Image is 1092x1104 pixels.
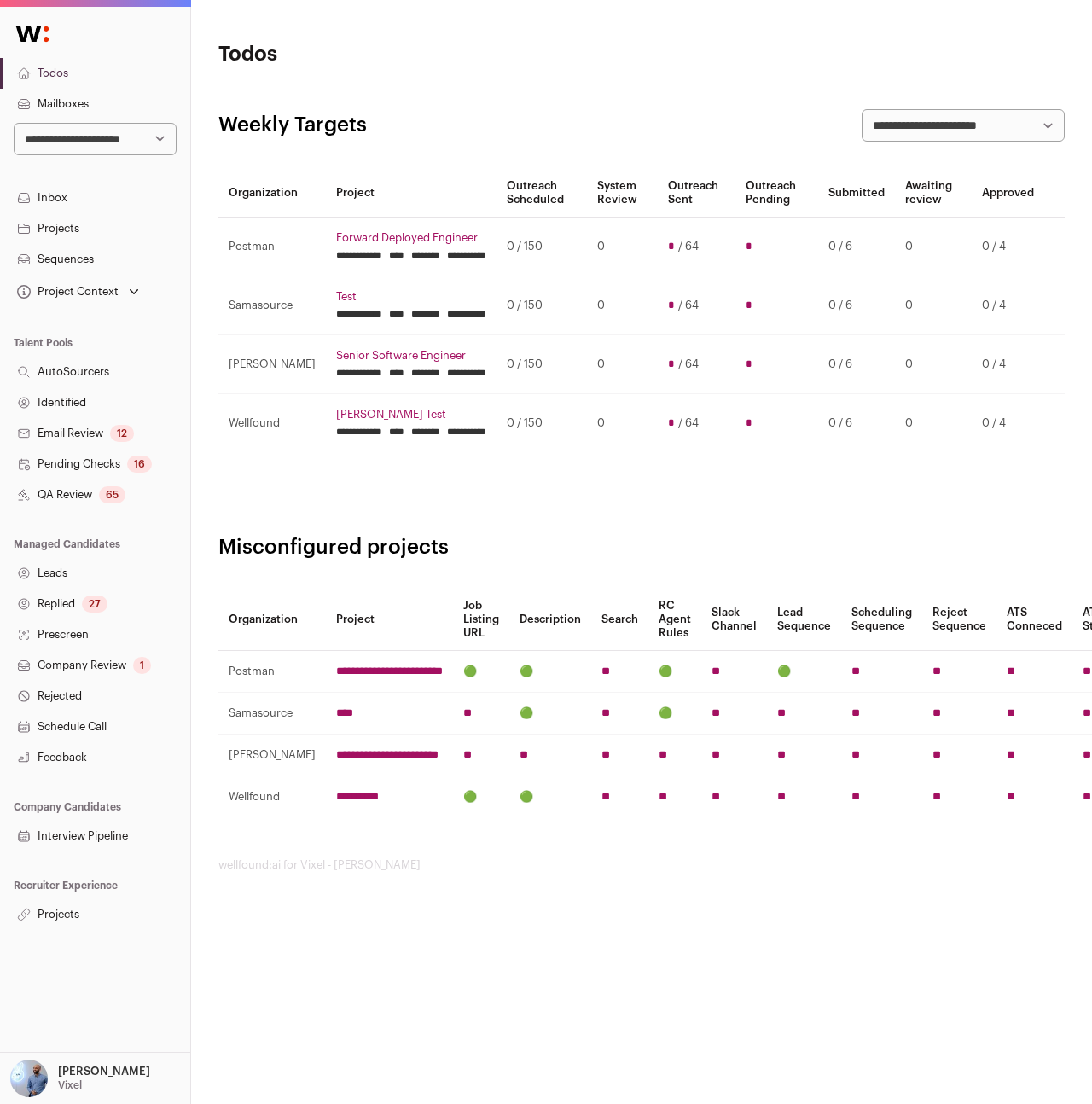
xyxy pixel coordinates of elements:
[509,589,591,651] th: Description
[895,335,972,394] td: 0
[218,858,1065,872] footer: wellfound:ai for Vixel - [PERSON_NAME]
[218,589,326,651] th: Organization
[701,589,767,651] th: Slack Channel
[336,349,486,363] a: Senior Software Engineer
[735,169,818,218] th: Outreach Pending
[922,589,996,651] th: Reject Sequence
[895,218,972,276] td: 0
[218,735,326,776] td: [PERSON_NAME]
[218,534,1065,561] h2: Misconfigured projects
[218,218,326,276] td: Postman
[972,335,1044,394] td: 0 / 4
[895,169,972,218] th: Awaiting review
[82,596,107,613] div: 27
[58,1065,150,1078] p: [PERSON_NAME]
[648,589,701,651] th: RC Agent Rules
[218,276,326,335] td: Samasource
[587,394,658,453] td: 0
[972,394,1044,453] td: 0 / 4
[818,218,895,276] td: 0 / 6
[972,169,1044,218] th: Approved
[336,290,486,304] a: Test
[509,693,591,735] td: 🟢
[591,589,648,651] th: Search
[326,169,497,218] th: Project
[14,280,142,304] button: Open dropdown
[336,408,486,421] a: [PERSON_NAME] Test
[453,776,509,818] td: 🟢
[648,651,701,693] td: 🟢
[127,456,152,473] div: 16
[658,169,735,218] th: Outreach Sent
[497,169,587,218] th: Outreach Scheduled
[453,589,509,651] th: Job Listing URL
[895,276,972,335] td: 0
[972,218,1044,276] td: 0 / 4
[7,17,58,51] img: Wellfound
[678,299,699,312] span: / 64
[326,589,453,651] th: Project
[497,394,587,453] td: 0 / 150
[336,231,486,245] a: Forward Deployed Engineer
[587,335,658,394] td: 0
[218,776,326,818] td: Wellfound
[14,285,119,299] div: Project Context
[453,651,509,693] td: 🟢
[587,169,658,218] th: System Review
[818,276,895,335] td: 0 / 6
[58,1078,82,1092] p: Vixel
[497,218,587,276] td: 0 / 150
[767,589,841,651] th: Lead Sequence
[7,1060,154,1097] button: Open dropdown
[133,657,151,674] div: 1
[841,589,922,651] th: Scheduling Sequence
[218,335,326,394] td: [PERSON_NAME]
[218,41,501,68] h1: Todos
[497,335,587,394] td: 0 / 150
[678,416,699,430] span: / 64
[218,651,326,693] td: Postman
[509,776,591,818] td: 🟢
[895,394,972,453] td: 0
[110,425,134,442] div: 12
[648,693,701,735] td: 🟢
[218,693,326,735] td: Samasource
[972,276,1044,335] td: 0 / 4
[587,218,658,276] td: 0
[218,169,326,218] th: Organization
[818,394,895,453] td: 0 / 6
[497,276,587,335] td: 0 / 150
[678,357,699,371] span: / 64
[218,394,326,453] td: Wellfound
[587,276,658,335] td: 0
[509,651,591,693] td: 🟢
[678,240,699,253] span: / 64
[767,651,841,693] td: 🟢
[818,335,895,394] td: 0 / 6
[818,169,895,218] th: Submitted
[99,486,125,503] div: 65
[996,589,1072,651] th: ATS Conneced
[10,1060,48,1097] img: 97332-medium_jpg
[218,112,367,139] h2: Weekly Targets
